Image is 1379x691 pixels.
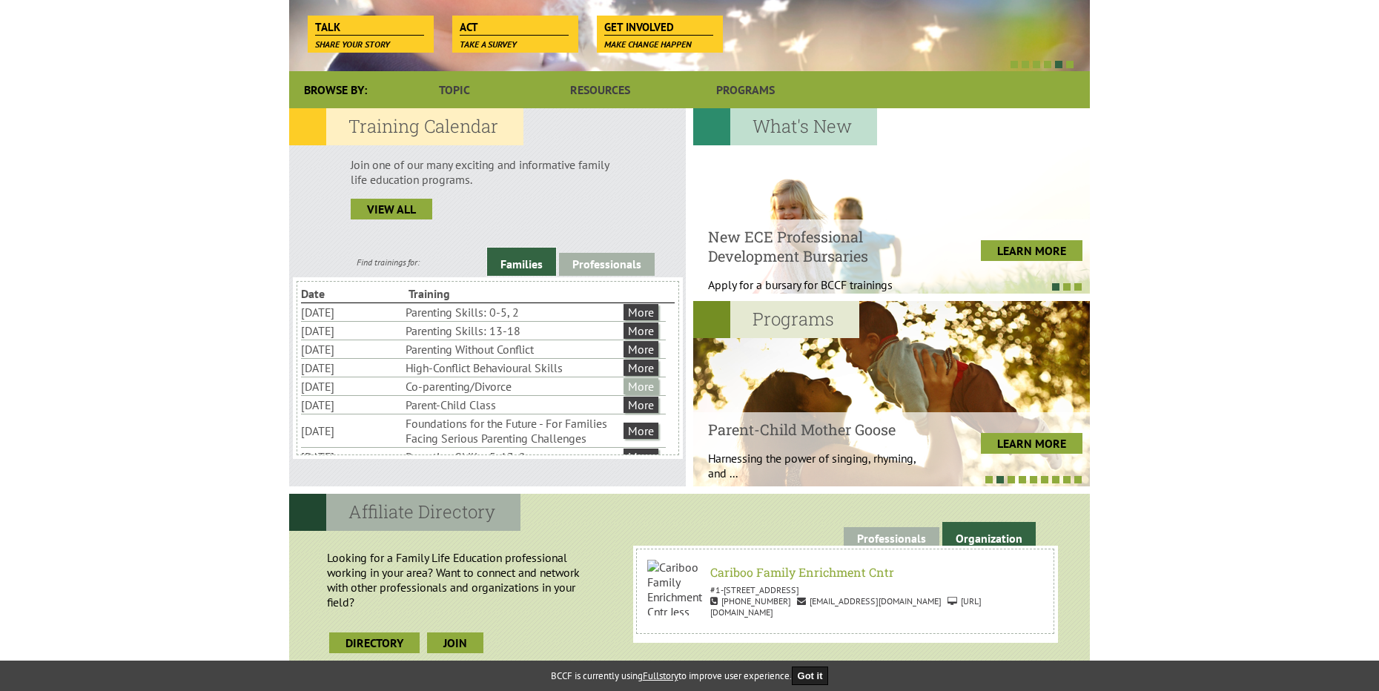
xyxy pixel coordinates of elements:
button: Got it [792,667,829,685]
a: Professionals [844,527,939,550]
a: LEARN MORE [981,240,1082,261]
a: Resources [527,71,672,108]
h6: Cariboo Family Enrichment Cntr [652,564,1038,580]
h4: New ECE Professional Development Bursaries [708,227,930,265]
img: Cariboo Family Enrichment Cntr Jess Fraser [647,560,702,615]
a: LEARN MORE [981,433,1082,454]
a: Organization [942,522,1036,550]
div: Browse By: [289,71,382,108]
li: [DATE] [301,322,403,340]
li: [DATE] [301,396,403,414]
a: More [624,323,658,339]
a: Topic [382,71,527,108]
span: [URL][DOMAIN_NAME] [710,595,982,618]
a: Families [487,248,556,276]
span: Get Involved [604,19,713,36]
a: Fullstory [643,669,678,682]
h2: Affiliate Directory [289,494,520,531]
a: More [624,378,658,394]
li: [DATE] [301,377,403,395]
p: Apply for a bursary for BCCF trainings West... [708,277,930,307]
span: Talk [315,19,424,36]
span: Take a survey [460,39,517,50]
a: More [624,397,658,413]
a: More [624,304,658,320]
a: Professionals [559,253,655,276]
a: More [624,341,658,357]
li: High-Conflict Behavioural Skills [406,359,621,377]
li: Co-parenting/Divorce [406,377,621,395]
li: [DATE] [301,340,403,358]
li: Parenting Skills: 0-5, 2 [406,303,621,321]
h2: Programs [693,301,859,338]
span: [PHONE_NUMBER] [710,595,791,606]
a: Programs [673,71,819,108]
li: Date [301,285,406,302]
li: [DATE] [301,303,403,321]
a: join [427,632,483,653]
li: Foundations for the Future - For Families Facing Serious Parenting Challenges [406,414,621,447]
li: Parent-Child Class [406,396,621,414]
li: Parenting Without Conflict [406,340,621,358]
p: Join one of our many exciting and informative family life education programs. [351,157,624,187]
h2: Training Calendar [289,108,523,145]
a: More [624,423,658,439]
a: Talk Share your story [308,16,431,36]
h4: Parent-Child Mother Goose [708,420,930,439]
p: #1-[STREET_ADDRESS] [647,584,1042,595]
li: Training [409,285,513,302]
li: [DATE] [301,359,403,377]
span: Make change happen [604,39,692,50]
span: Share your story [315,39,390,50]
a: Cariboo Family Enrichment Cntr Jess Fraser Cariboo Family Enrichment Cntr #1-[STREET_ADDRESS] [PH... [640,552,1050,630]
p: Harnessing the power of singing, rhyming, and ... [708,451,930,480]
span: Act [460,19,569,36]
li: Parenting Skills: 13-18 [406,322,621,340]
li: [DATE] [301,422,403,440]
h2: What's New [693,108,877,145]
a: Act Take a survey [452,16,576,36]
a: More [624,360,658,376]
p: Looking for a Family Life Education professional working in your area? Want to connect and networ... [297,543,626,617]
a: Directory [329,632,420,653]
a: More [624,449,658,465]
a: Get Involved Make change happen [597,16,721,36]
span: [EMAIL_ADDRESS][DOMAIN_NAME] [797,595,942,606]
div: Find trainings for: [289,257,487,268]
li: Parenting Skills: 5-13, 2 [406,448,621,466]
li: [DATE] [301,448,403,466]
a: view all [351,199,432,219]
